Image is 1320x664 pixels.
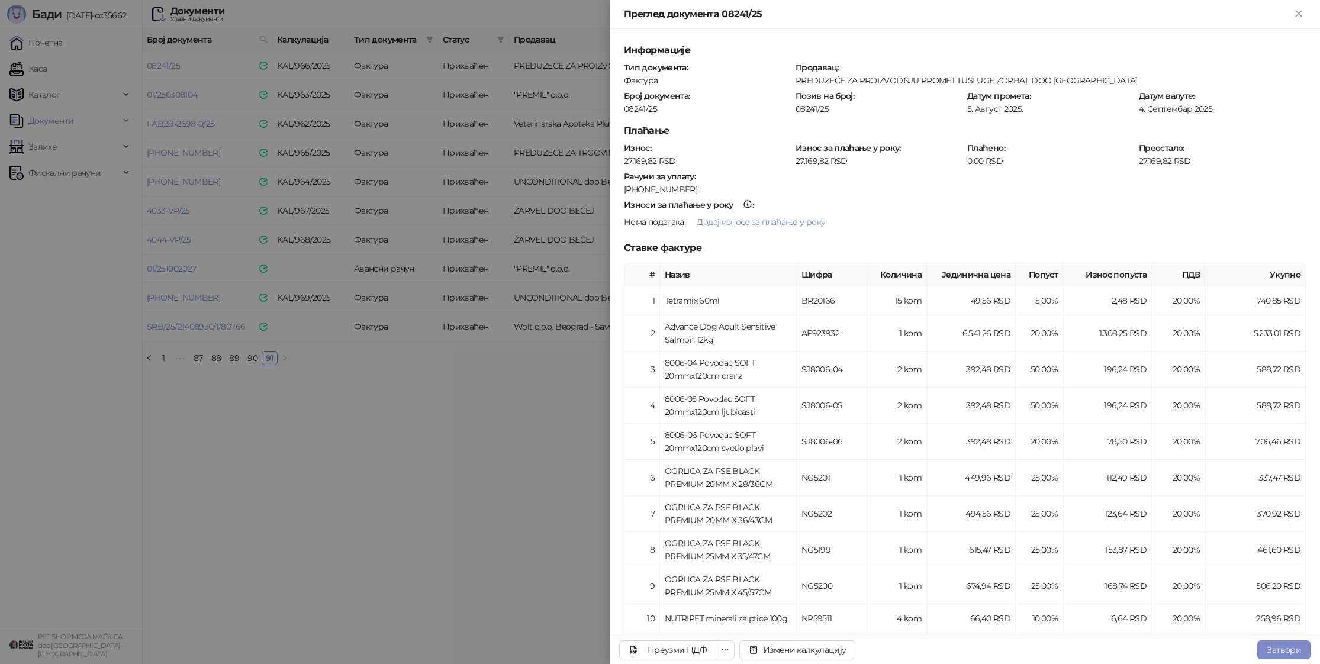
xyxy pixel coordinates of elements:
td: 78,50 RSD [1063,424,1152,460]
span: ellipsis [721,646,729,654]
th: Шифра [797,263,868,286]
td: 674,94 RSD [927,568,1016,604]
span: 20,00 % [1173,613,1200,624]
div: Преглед документа 08241/25 [624,7,1292,21]
th: Количина [868,263,927,286]
strong: Позив на број : [796,91,854,101]
th: Укупно [1205,263,1306,286]
td: NP59511 [797,604,868,633]
td: 5 [624,424,660,460]
td: 449,96 RSD [927,460,1016,496]
div: 08241/25 [795,104,962,114]
button: Измени калкулацију [739,640,855,659]
span: 20,00 % [1173,508,1200,519]
th: ПДВ [1152,263,1205,286]
td: 1 [624,286,660,315]
strong: Датум валуте : [1139,91,1195,101]
td: 370,92 RSD [1205,496,1306,532]
td: 706,46 RSD [1205,424,1306,460]
div: Advance Dog Adult Sensitive Salmon 12kg [665,320,791,346]
td: 20,00% [1016,424,1063,460]
td: 4 [624,388,660,424]
div: OGRLICA ZA PSE BLACK PREMIUM 20MM X 36/43CM [665,501,791,527]
div: 4. Септембар 2025. [1138,104,1307,114]
td: 15 kom [868,286,927,315]
td: 258,96 RSD [1205,604,1306,633]
td: 2 kom [868,352,927,388]
div: . [623,212,1307,231]
td: 1.308,25 RSD [1063,315,1152,352]
strong: Датум промета : [967,91,1031,101]
td: 615,47 RSD [927,532,1016,568]
strong: : [624,199,754,210]
td: 49,56 RSD [927,286,1016,315]
strong: Износ : [624,143,651,153]
td: 506,20 RSD [1205,568,1306,604]
div: PREDUZEĆE ZA PROIZVODNJU PROMET I USLUGE ZORBAL DOO [GEOGRAPHIC_DATA] [795,75,1305,86]
div: Износи за плаћање у року [624,201,733,209]
td: 9 [624,568,660,604]
td: 392,48 RSD [927,352,1016,388]
td: 2 [624,315,660,352]
strong: Плаћено : [967,143,1005,153]
div: 0,00 RSD [966,156,1135,166]
td: NG5199 [797,532,868,568]
td: 588,72 RSD [1205,352,1306,388]
div: 27.169,82 RSD [1138,156,1307,166]
td: NG5200 [797,568,868,604]
td: 50,00% [1016,352,1063,388]
td: 1 kom [868,496,927,532]
td: 337,47 RSD [1205,460,1306,496]
strong: Рачуни за уплату : [624,171,696,182]
td: 25,00% [1016,532,1063,568]
span: 20,00 % [1173,328,1200,339]
div: 8006-04 Povodac SOFT 20mmx120cm oranz [665,356,791,382]
td: 153,87 RSD [1063,532,1152,568]
div: 27.169,82 RSD [623,156,792,166]
div: NUTRIPET minerali za ptice 100g [665,612,791,625]
strong: Продавац : [796,62,838,73]
td: SJ8006-05 [797,388,868,424]
div: [PHONE_NUMBER] [624,184,1306,195]
td: NG5201 [797,460,868,496]
td: SJ8006-06 [797,424,868,460]
span: 20,00 % [1173,295,1200,306]
td: 20,00% [1016,315,1063,352]
h5: Информације [624,43,1306,57]
div: 08241/25 [623,104,792,114]
td: 8 [624,532,660,568]
td: 4 kom [868,604,927,633]
strong: Износ за плаћање у року : [796,143,901,153]
td: 7 [624,496,660,532]
div: OGRLICA ZA PSE BLACK PREMIUM 20MM X 28/36CM [665,465,791,491]
th: Износ попуста [1063,263,1152,286]
td: 1 kom [868,568,927,604]
div: Преузми ПДФ [648,644,707,655]
td: 10 [624,604,660,633]
div: Tetramix 60ml [665,294,791,307]
td: SJ8006-04 [797,352,868,388]
td: 25,00% [1016,568,1063,604]
td: 6 [624,460,660,496]
td: 3 [624,352,660,388]
td: 5,00% [1016,286,1063,315]
td: 2,48 RSD [1063,286,1152,315]
div: 5. Август 2025. [966,104,1135,114]
td: NG5202 [797,496,868,532]
td: 25,00% [1016,460,1063,496]
th: Јединична цена [927,263,1016,286]
th: Назив [660,263,797,286]
span: 20,00 % [1173,436,1200,447]
td: 2 kom [868,424,927,460]
h5: Плаћање [624,124,1306,138]
td: 740,85 RSD [1205,286,1306,315]
button: Close [1292,7,1306,21]
span: 20,00 % [1173,364,1200,375]
td: 50,00% [1016,388,1063,424]
a: Преузми ПДФ [619,640,716,659]
td: 1 kom [868,460,927,496]
td: 196,24 RSD [1063,352,1152,388]
button: Додај износе за плаћање у року [687,212,835,231]
span: 20,00 % [1173,544,1200,555]
div: 27.169,82 RSD [794,156,964,166]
